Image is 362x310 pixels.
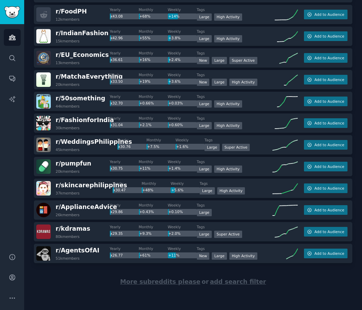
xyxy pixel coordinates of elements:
span: Add to Audience [314,56,344,60]
dt: Monthly [146,138,175,142]
dt: Tags [197,72,270,77]
button: Add to Audience [304,205,347,215]
span: r/ WeddingsPhilippines [56,138,132,145]
button: Add to Audience [304,249,347,258]
div: High Activity [214,122,242,129]
img: IndianFashion [36,29,51,43]
div: High Activity [229,252,257,260]
button: Add to Audience [304,53,347,63]
dt: Yearly [110,94,139,99]
dt: Weekly [168,29,197,34]
img: kdramas [36,224,51,239]
span: +3.8% [168,36,180,40]
span: r/ pumpfun [56,160,91,167]
dt: Monthly [139,203,168,208]
dt: Weekly [168,246,197,251]
dt: Monthly [139,94,168,99]
div: Large [197,209,212,216]
div: Large [212,252,227,260]
div: 51k members [56,256,79,261]
span: +0.43% [139,210,154,214]
div: Large [197,231,212,238]
dt: Weekly [171,181,200,186]
span: or [202,278,209,285]
span: Add to Audience [314,12,344,17]
span: r/ MatchaEverything [56,73,123,80]
div: High Activity [214,13,242,21]
dt: Yearly [110,246,139,251]
span: x32.70 [110,101,123,105]
dt: Monthly [139,51,168,56]
span: r/ FoodPH [56,8,87,15]
span: x29.35 [110,231,123,236]
span: +19% [139,79,150,83]
div: High Activity [214,35,242,42]
span: Add to Audience [314,77,344,82]
span: x36.61 [110,58,123,62]
div: Large [212,57,227,64]
div: New [197,252,210,260]
div: Large [197,13,212,21]
button: Add to Audience [304,227,347,237]
dt: Weekly [168,94,197,99]
span: +0.66% [139,101,154,105]
dt: Weekly [168,116,197,121]
span: +9.3% [139,231,151,236]
dt: Weekly [168,159,197,164]
div: 26k members [56,212,79,217]
span: x30.75 [110,166,123,170]
img: GummySearch logo [4,6,20,18]
span: x31.04 [110,123,123,127]
button: Add to Audience [304,162,347,171]
button: Add to Audience [304,75,347,84]
span: x43.08 [110,14,123,18]
span: x33.50 [110,79,123,83]
span: r/ FashionforIndia [56,117,114,123]
span: x30.76 [118,144,131,149]
dt: Tags [197,224,270,229]
dt: Yearly [110,159,139,164]
span: x30.47 [113,188,126,192]
dt: Monthly [139,7,168,12]
span: x26.77 [110,253,123,257]
span: +61% [139,253,150,257]
dt: Tags [204,138,270,142]
span: r/ skincarephilippines [56,182,127,189]
span: +0.10% [168,210,183,214]
button: Add to Audience [304,97,347,106]
span: More subreddits please [120,278,200,285]
dt: Monthly [139,72,168,77]
span: +7.5% [147,144,159,149]
div: High Activity [229,79,257,86]
div: 13k members [56,60,79,65]
span: Add to Audience [314,121,344,126]
span: +3.6% [168,79,180,83]
div: 30k members [56,126,79,130]
dt: Tags [197,116,270,121]
div: 20k members [56,82,79,87]
div: 12k members [56,17,79,22]
span: r/ IndianFashion [56,30,108,37]
div: High Activity [217,187,245,194]
div: 37k members [56,191,79,196]
div: Large [197,35,212,42]
img: MatchaEverything [36,72,51,87]
div: New [197,57,210,64]
dt: Tags [197,94,270,99]
div: High Activity [214,166,242,173]
div: Large [204,144,220,151]
dt: Tags [197,246,270,251]
span: +0.60% [168,123,183,127]
button: Add to Audience [304,10,347,19]
img: 50something [36,94,51,109]
dt: Tags [197,203,270,208]
div: Large [212,79,227,86]
span: r/ ApplianceAdvice [56,203,117,210]
img: ApplianceAdvice [36,203,51,217]
img: AgentsOfAI [36,246,51,261]
span: Add to Audience [314,99,344,104]
div: 45k members [56,147,79,152]
span: r/ 50something [56,95,105,102]
span: Add to Audience [314,186,344,191]
dt: Yearly [110,29,139,34]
